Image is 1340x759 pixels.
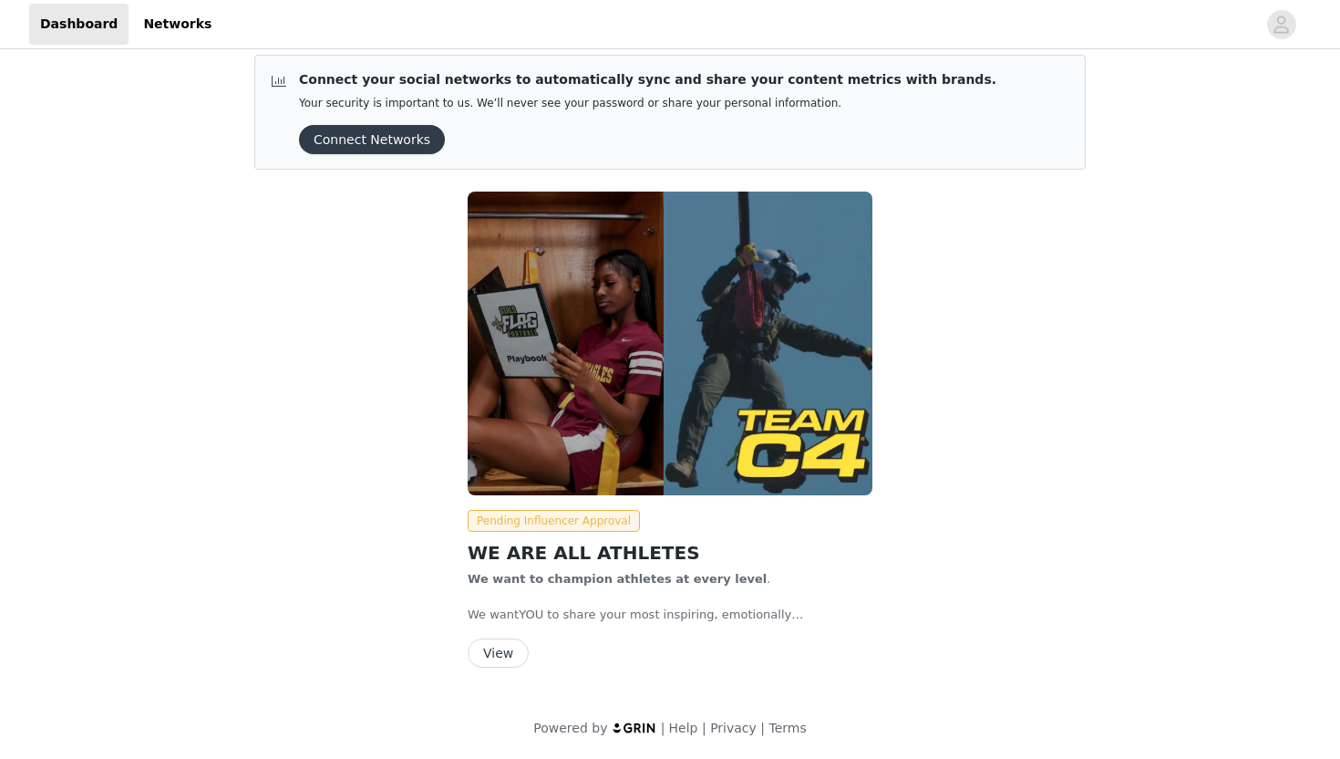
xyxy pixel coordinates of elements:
span: We want to champion athletes at every level [468,572,767,586]
span: | [661,721,665,735]
a: Terms [768,721,806,735]
span: | [702,721,706,735]
img: Cellucor [468,192,872,495]
div: avatar [1273,10,1290,39]
button: Connect Networks [299,125,445,154]
a: View [468,647,529,660]
span: Pending Influencer Approval [468,510,640,532]
p: Connect your social networks to automatically sync and share your content metrics with brands. [299,70,996,89]
a: Dashboard [29,4,129,45]
a: Privacy [710,721,757,735]
span: | [760,721,765,735]
img: logo [612,722,657,733]
p: Your security is important to us. We’ll never see your password or share your personal information. [299,97,996,110]
span: Powered by [533,721,607,735]
a: Help [669,721,698,735]
span: YOU to share your most inspiring, emotionally riveting [468,608,803,639]
span: We want [468,608,519,621]
span: . [767,572,770,586]
a: Networks [132,4,222,45]
h2: WE ARE ALL ATHLETES [468,539,872,567]
button: View [468,639,529,668]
